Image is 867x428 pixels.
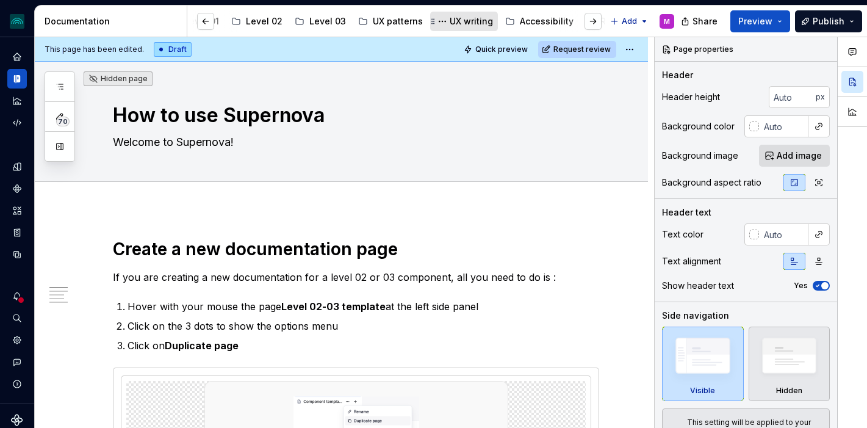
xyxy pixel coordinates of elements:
[553,45,611,54] span: Request review
[7,245,27,264] a: Data sources
[475,45,528,54] span: Quick preview
[309,15,346,27] div: Level 03
[7,201,27,220] a: Assets
[128,319,599,333] p: Click on the 3 dots to show the options menu
[606,13,652,30] button: Add
[246,15,282,27] div: Level 02
[45,15,182,27] div: Documentation
[662,255,721,267] div: Text alignment
[45,45,144,54] span: This page has been edited.
[662,327,744,401] div: Visible
[690,386,715,396] div: Visible
[113,270,599,285] p: If you are creating a new documentation for a level 02 or 03 component, all you need to do is :
[154,42,192,57] div: Draft
[7,286,27,306] button: Notifications
[56,117,70,126] span: 70
[110,132,597,152] textarea: Welcome to Supernova!
[675,10,725,32] button: Share
[777,150,822,162] span: Add image
[450,15,493,27] div: UX writing
[430,12,498,31] a: UX writing
[128,299,599,314] p: Hover with your mouse the page at the left side panel
[7,113,27,132] a: Code automation
[110,101,597,130] textarea: How to use Supernova
[759,115,808,137] input: Auto
[795,10,862,32] button: Publish
[7,157,27,176] a: Design tokens
[7,69,27,89] a: Documentation
[662,69,693,81] div: Header
[776,386,802,396] div: Hidden
[128,338,599,353] p: Click on
[7,330,27,350] a: Settings
[759,145,830,167] button: Add image
[520,15,574,27] div: Accessibility
[7,308,27,328] button: Search ⌘K
[10,14,24,29] img: 418c6d47-6da6-4103-8b13-b5999f8989a1.png
[226,12,287,31] a: Level 02
[622,16,637,26] span: Add
[7,179,27,198] a: Components
[290,12,351,31] a: Level 03
[769,86,816,108] input: Auto
[662,120,735,132] div: Background color
[353,12,428,31] a: UX patterns
[538,41,616,58] button: Request review
[113,238,599,260] h1: Create a new documentation page
[816,92,825,102] p: px
[662,206,711,219] div: Header text
[662,310,729,322] div: Side navigation
[759,223,808,245] input: Auto
[813,15,844,27] span: Publish
[662,176,761,189] div: Background aspect ratio
[749,327,830,401] div: Hidden
[165,339,239,352] strong: Duplicate page
[738,15,772,27] span: Preview
[662,280,734,292] div: Show header text
[7,91,27,111] a: Analytics
[373,15,423,27] div: UX patterns
[500,12,578,31] a: Accessibility
[7,223,27,242] a: Storybook stories
[88,74,148,84] div: Hidden page
[662,91,720,103] div: Header height
[7,47,27,67] a: Home
[693,15,718,27] span: Share
[794,281,808,291] label: Yes
[11,414,23,426] svg: Supernova Logo
[7,352,27,372] button: Contact support
[281,300,386,313] strong: Level 02-03 template
[662,228,703,241] div: Text color
[730,10,790,32] button: Preview
[460,41,533,58] button: Quick preview
[664,16,670,26] div: M
[662,150,738,162] div: Background image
